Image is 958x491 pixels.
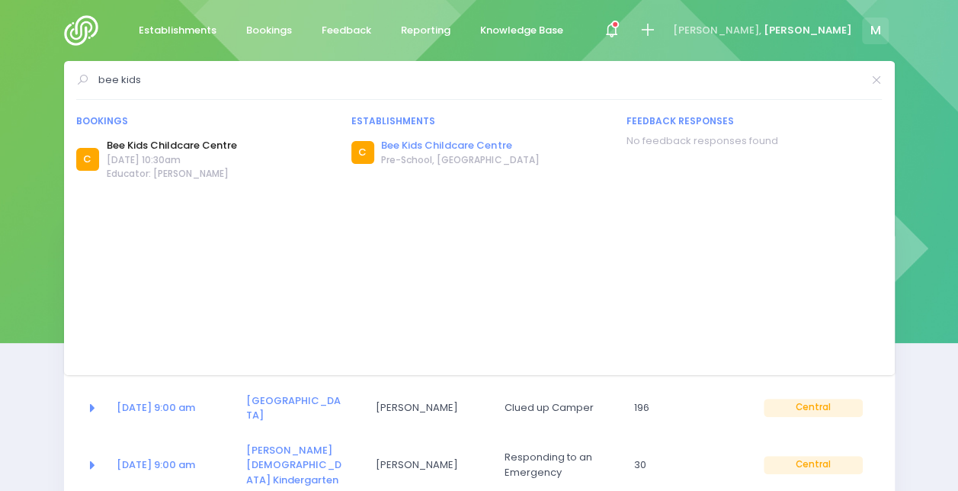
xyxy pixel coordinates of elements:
[495,383,624,433] td: Clued up Camper
[351,141,374,164] div: C
[107,138,237,153] a: Bee Kids Childcare Centre
[246,443,341,487] a: [PERSON_NAME] [DEMOGRAPHIC_DATA] Kindergarten
[626,133,882,149] div: No feedback responses found
[862,18,889,44] span: M
[246,393,341,423] a: [GEOGRAPHIC_DATA]
[381,153,539,167] span: Pre-School, [GEOGRAPHIC_DATA]
[381,138,539,153] a: Bee Kids Childcare Centre
[351,114,607,128] div: Establishments
[107,153,237,167] span: [DATE] 10:30am
[673,23,761,38] span: [PERSON_NAME],
[389,16,463,46] a: Reporting
[98,69,861,91] input: Search for anything (like establishments, bookings, or feedback)
[139,23,216,38] span: Establishments
[375,400,474,416] span: [PERSON_NAME]
[322,23,371,38] span: Feedback
[117,400,195,415] a: [DATE] 9:00 am
[375,457,474,473] span: [PERSON_NAME]
[117,457,195,472] a: [DATE] 9:00 am
[107,383,236,433] td: <a href="https://app.stjis.org.nz/bookings/523649" class="font-weight-bold">16 Sep at 9:00 am</a>
[64,15,107,46] img: Logo
[754,383,873,433] td: Central
[76,114,332,128] div: Bookings
[505,450,604,480] span: Responding to an Emergency
[764,23,852,38] span: [PERSON_NAME]
[624,383,754,433] td: 196
[246,23,292,38] span: Bookings
[76,148,99,171] div: C
[236,383,366,433] td: <a href="https://app.stjis.org.nz/establishments/203085" class="font-weight-bold">Ashhurst School...
[634,400,733,416] span: 196
[764,399,863,417] span: Central
[480,23,563,38] span: Knowledge Base
[626,114,882,128] div: Feedback responses
[365,383,495,433] td: Jess Morris
[234,16,305,46] a: Bookings
[107,167,237,181] span: Educator: [PERSON_NAME]
[309,16,384,46] a: Feedback
[468,16,576,46] a: Knowledge Base
[401,23,450,38] span: Reporting
[127,16,229,46] a: Establishments
[505,400,604,416] span: Clued up Camper
[634,457,733,473] span: 30
[764,456,863,474] span: Central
